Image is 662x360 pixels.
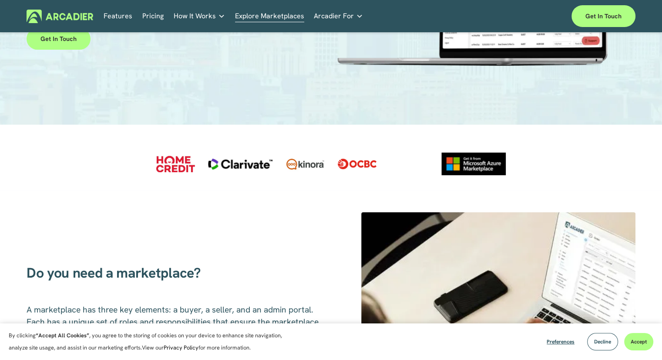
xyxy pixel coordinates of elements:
button: Preferences [540,333,581,350]
div: Widżet czatu [618,318,662,360]
a: Get in touch [27,28,91,50]
span: A marketplace has three key elements: a buyer, a seller, and an admin portal. Each has a unique s... [27,304,321,340]
strong: “Accept All Cookies” [36,332,89,339]
button: Decline [587,333,618,350]
a: folder dropdown [314,10,363,23]
span: Decline [594,338,611,345]
a: Privacy Policy [164,344,198,351]
a: Explore Marketplaces [235,10,304,23]
span: Do you need a marketplace? [27,264,201,282]
span: Preferences [547,338,575,345]
a: Get in touch [571,5,635,27]
img: Arcadier [27,10,93,23]
span: How It Works [174,10,216,22]
a: folder dropdown [174,10,225,23]
span: Arcadier For [314,10,354,22]
a: Features [104,10,132,23]
p: By clicking , you agree to the storing of cookies on your device to enhance site navigation, anal... [9,329,292,354]
iframe: Chat Widget [618,318,662,360]
a: Pricing [142,10,164,23]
